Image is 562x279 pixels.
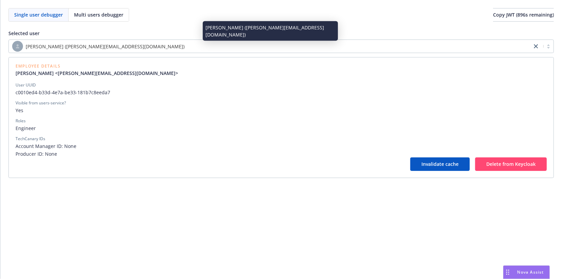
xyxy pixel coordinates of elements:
[74,11,123,18] span: Multi users debugger
[410,157,470,171] button: Invalidate cache
[475,157,547,171] button: Delete from Keycloak
[16,64,184,68] span: Employee Details
[16,107,547,114] span: Yes
[12,41,529,52] span: [PERSON_NAME] ([PERSON_NAME][EMAIL_ADDRESS][DOMAIN_NAME])
[26,43,185,50] span: [PERSON_NAME] ([PERSON_NAME][EMAIL_ADDRESS][DOMAIN_NAME])
[16,100,66,106] div: Visible from users-service?
[504,266,512,279] div: Drag to move
[421,161,459,167] span: Invalidate cache
[16,82,36,88] div: User UUID
[16,136,45,142] div: TechCanary IDs
[16,70,184,77] a: [PERSON_NAME] <[PERSON_NAME][EMAIL_ADDRESS][DOMAIN_NAME]>
[14,11,63,18] span: Single user debugger
[493,11,554,18] span: Copy JWT ( 896 s remaining)
[16,118,26,124] div: Roles
[532,42,540,50] a: close
[16,89,547,96] span: c0010ed4-b33d-4e7a-be33-181b7c8eeda7
[517,269,544,275] span: Nova Assist
[16,143,547,150] span: Account Manager ID: None
[16,150,547,157] span: Producer ID: None
[8,30,40,36] span: Selected user
[486,161,536,167] span: Delete from Keycloak
[503,265,550,279] button: Nova Assist
[16,125,547,132] span: Engineer
[493,8,554,22] button: Copy JWT (896s remaining)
